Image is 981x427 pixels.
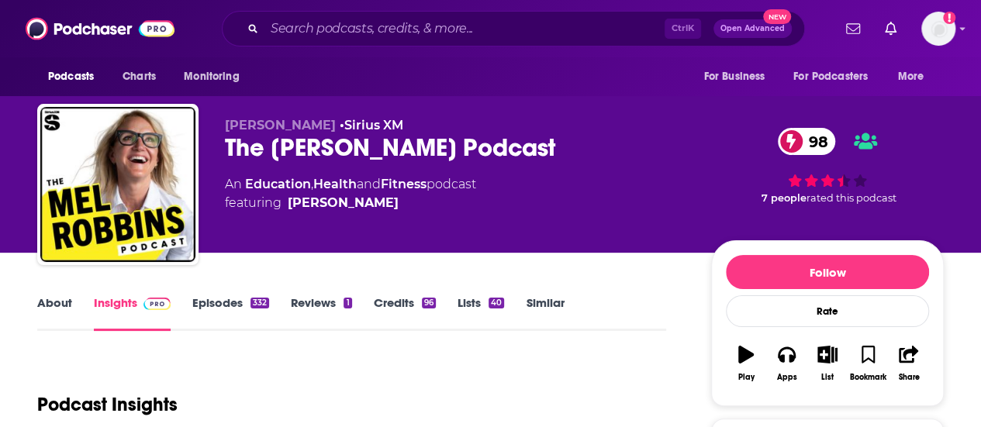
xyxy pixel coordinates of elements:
span: Ctrl K [665,19,701,39]
span: , [311,177,313,191]
div: An podcast [225,175,476,212]
button: Open AdvancedNew [713,19,792,38]
a: Episodes332 [192,295,269,331]
img: The Mel Robbins Podcast [40,107,195,262]
span: featuring [225,194,476,212]
span: • [340,118,403,133]
span: Podcasts [48,66,94,88]
div: 98 7 peoplerated this podcast [711,118,944,214]
h1: Podcast Insights [37,393,178,416]
a: Show notifications dropdown [840,15,866,42]
svg: Add a profile image [943,12,955,24]
div: Bookmark [850,373,886,382]
div: 40 [489,298,504,308]
a: About [37,295,72,331]
a: Credits96 [374,295,436,331]
div: 332 [250,298,269,308]
div: Search podcasts, credits, & more... [222,11,805,46]
span: For Podcasters [793,66,868,88]
a: Mel Robbins [288,194,399,212]
button: Apps [766,336,807,391]
a: Show notifications dropdown [879,15,903,42]
input: Search podcasts, credits, & more... [264,16,665,41]
span: Open Advanced [720,25,785,33]
button: Share [889,336,929,391]
button: Follow [726,255,929,289]
a: Charts [112,62,165,91]
div: 96 [422,298,436,308]
span: rated this podcast [807,192,896,204]
button: open menu [783,62,890,91]
span: 7 people [762,192,807,204]
div: Share [898,373,919,382]
button: Bookmark [848,336,888,391]
div: Play [738,373,755,382]
button: Play [726,336,766,391]
button: open menu [173,62,259,91]
span: New [763,9,791,24]
a: InsightsPodchaser Pro [94,295,171,331]
a: Education [245,177,311,191]
div: List [821,373,834,382]
button: Show profile menu [921,12,955,46]
div: 1 [344,298,351,308]
a: Similar [526,295,564,331]
button: open menu [887,62,944,91]
div: Rate [726,295,929,327]
a: Lists40 [458,295,504,331]
span: 98 [793,128,836,155]
span: Monitoring [184,66,239,88]
button: List [807,336,848,391]
img: Podchaser - Follow, Share and Rate Podcasts [26,14,174,43]
a: Reviews1 [291,295,351,331]
span: Logged in as psamuelson01 [921,12,955,46]
a: Health [313,177,357,191]
img: User Profile [921,12,955,46]
span: More [898,66,924,88]
img: Podchaser Pro [143,298,171,310]
button: open menu [693,62,784,91]
span: Charts [123,66,156,88]
span: For Business [703,66,765,88]
button: open menu [37,62,114,91]
div: Apps [777,373,797,382]
a: Sirius XM [344,118,403,133]
a: 98 [778,128,836,155]
a: Fitness [381,177,427,191]
span: and [357,177,381,191]
span: [PERSON_NAME] [225,118,336,133]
